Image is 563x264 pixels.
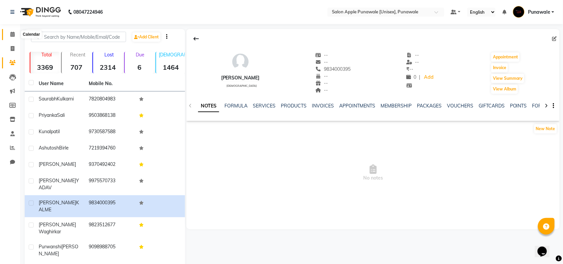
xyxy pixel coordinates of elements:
[126,52,154,58] p: Due
[316,87,328,93] span: --
[226,84,257,87] span: [DEMOGRAPHIC_DATA]
[407,59,419,65] span: --
[423,73,435,82] a: Add
[407,52,419,58] span: --
[39,96,57,102] span: Saurabh
[39,145,59,151] span: Ashutosh
[312,103,334,109] a: INVOICES
[230,52,250,72] img: avatar
[85,141,135,157] td: 7219394760
[381,103,412,109] a: MEMBERSHIP
[85,173,135,195] td: 9975570733
[186,140,560,206] span: No notes
[51,128,60,135] span: patil
[39,229,61,235] span: Waghirkar
[17,3,63,21] img: logo
[39,178,76,184] span: [PERSON_NAME]
[535,237,556,257] iframe: chat widget
[35,76,85,91] th: User Name
[85,76,135,91] th: Mobile No.
[39,161,76,167] span: [PERSON_NAME]
[39,222,76,228] span: [PERSON_NAME]
[62,63,91,71] strong: 707
[316,80,328,86] span: --
[491,63,508,72] button: Invoice
[96,52,122,58] p: Lost
[132,32,160,42] a: Add Client
[281,103,307,109] a: PRODUCTS
[407,74,417,80] span: 0
[491,52,520,62] button: Appointment
[221,74,260,81] div: [PERSON_NAME]
[73,3,103,21] b: 08047224946
[85,157,135,173] td: 9370492402
[31,32,126,42] input: Search by Name/Mobile/Email/Code
[316,59,328,65] span: --
[316,73,328,79] span: --
[125,63,154,71] strong: 6
[189,32,203,45] div: Back to Client
[85,91,135,108] td: 7820804983
[447,103,473,109] a: VOUCHERS
[528,9,550,16] span: Punawale
[491,84,518,94] button: View Album
[532,103,549,109] a: FORMS
[407,66,410,72] span: ₹
[57,96,74,102] span: Kulkarni
[57,112,65,118] span: Sali
[64,52,91,58] p: Recent
[39,128,51,135] span: Kunal
[407,66,414,72] span: --
[33,52,60,58] p: Total
[159,52,185,58] p: [DEMOGRAPHIC_DATA]
[339,103,375,109] a: APPOINTMENTS
[156,63,185,71] strong: 1464
[85,217,135,239] td: 9823512677
[85,108,135,124] td: 9503868138
[59,145,69,151] span: Birle
[316,52,328,58] span: --
[93,63,122,71] strong: 2314
[534,124,557,134] button: New Note
[85,195,135,217] td: 9834000395
[85,124,135,141] td: 9730587588
[39,200,76,206] span: [PERSON_NAME]
[491,74,524,83] button: View Summary
[316,66,351,72] span: 9834000395
[39,244,61,250] span: Purwanshi
[417,103,442,109] a: PACKAGES
[198,100,219,112] a: NOTES
[419,74,421,81] span: |
[39,112,57,118] span: Priyanka
[21,31,41,39] div: Calendar
[85,239,135,261] td: 9098988705
[479,103,505,109] a: GIFTCARDS
[513,6,525,18] img: Punawale
[253,103,275,109] a: SERVICES
[30,63,60,71] strong: 3369
[510,103,527,109] a: POINTS
[224,103,247,109] a: FORMULA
